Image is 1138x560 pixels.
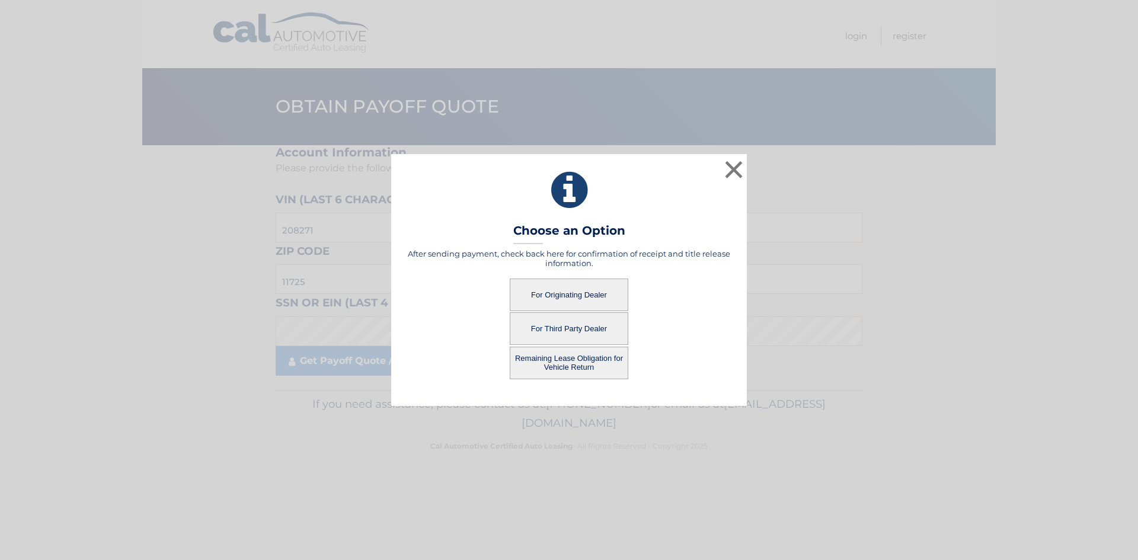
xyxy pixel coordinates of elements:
[406,249,732,268] h5: After sending payment, check back here for confirmation of receipt and title release information.
[513,223,625,244] h3: Choose an Option
[510,347,628,379] button: Remaining Lease Obligation for Vehicle Return
[722,158,746,181] button: ×
[510,312,628,345] button: For Third Party Dealer
[510,279,628,311] button: For Originating Dealer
